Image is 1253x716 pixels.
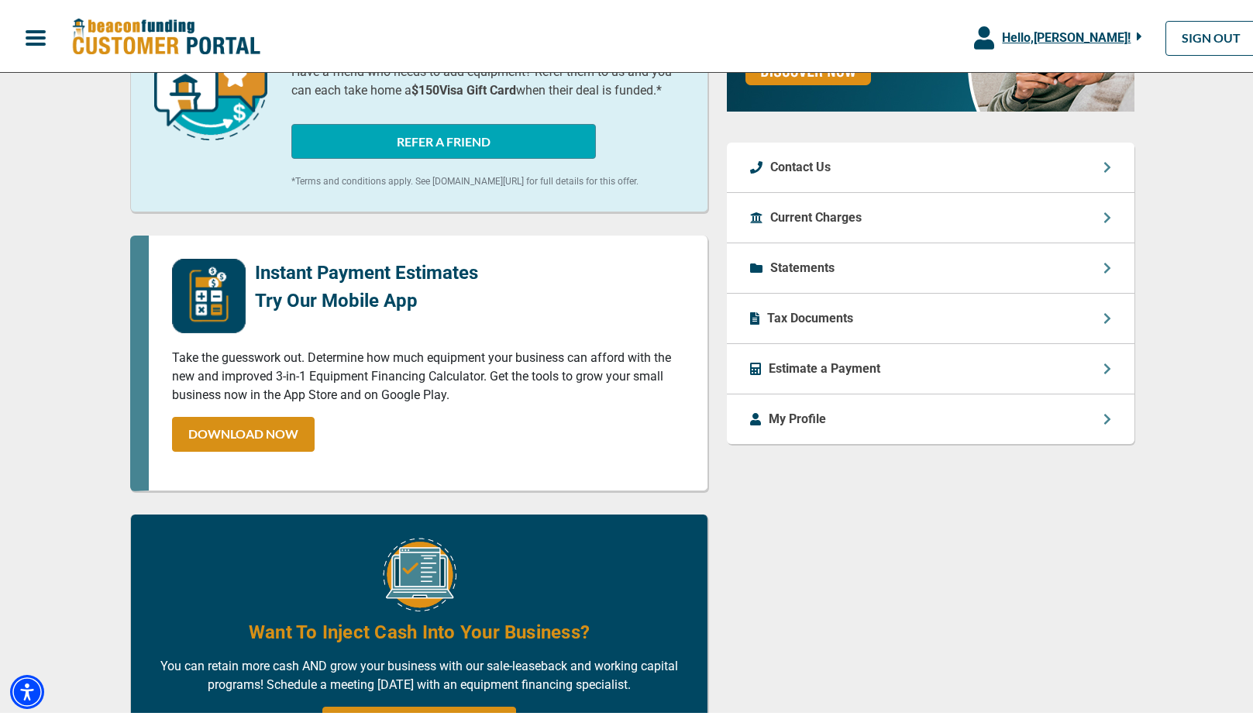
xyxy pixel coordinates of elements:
b: $150 Visa Gift Card [411,80,516,95]
img: Beacon Funding Customer Portal Logo [71,15,260,54]
p: Try Our Mobile App [255,284,478,312]
p: Contact Us [770,155,831,174]
p: Statements [770,256,835,274]
p: You can retain more cash AND grow your business with our sale-leaseback and working capital progr... [154,654,684,691]
p: Take the guesswork out. Determine how much equipment your business can afford with the new and im... [172,346,684,401]
img: refer-a-friend-icon.png [154,24,267,137]
p: Estimate a Payment [769,356,880,375]
span: Hello, [PERSON_NAME] ! [1002,27,1131,42]
p: Tax Documents [767,306,853,325]
button: REFER A FRIEND [291,121,596,156]
p: My Profile [769,407,826,425]
h4: Want To Inject Cash Into Your Business? [249,616,590,642]
div: Accessibility Menu [10,672,44,706]
img: Equipment Financing Online Image [383,535,456,608]
p: *Terms and conditions apply. See [DOMAIN_NAME][URL] for full details for this offer. [291,171,684,185]
p: Current Charges [770,205,862,224]
img: mobile-app-logo.png [172,256,246,330]
p: Instant Payment Estimates [255,256,478,284]
a: DOWNLOAD NOW [172,414,315,449]
p: Have a friend who needs to add equipment? Refer them to us and you can each take home a when thei... [291,60,684,97]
